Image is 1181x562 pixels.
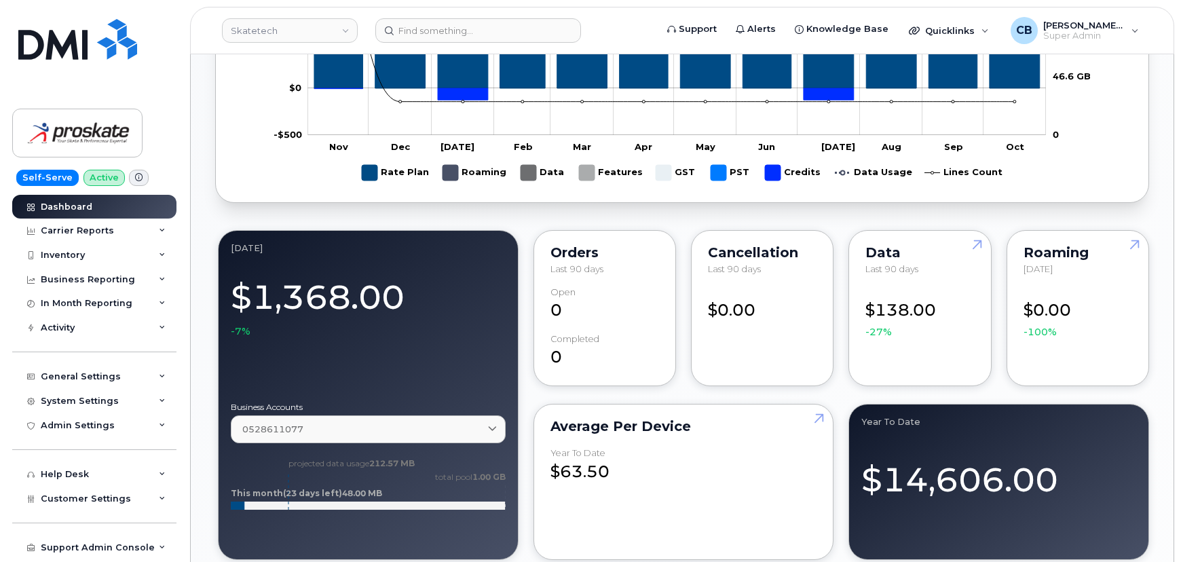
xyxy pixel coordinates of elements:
span: [DATE] [1024,263,1053,274]
tspan: 1.00 GB [472,472,506,482]
div: October 2025 [231,243,506,254]
div: $0.00 [708,287,817,322]
div: Year to Date [861,417,1136,428]
g: Data Usage [835,160,912,186]
tspan: Dec [390,141,410,152]
tspan: 48.00 MB [342,488,382,498]
span: Last 90 days [865,263,918,274]
div: Average per Device [550,421,817,432]
span: -7% [231,324,250,338]
tspan: Oct [1006,141,1024,152]
div: Quicklinks [899,17,998,44]
span: Super Admin [1043,31,1125,41]
tspan: [DATE] [821,141,855,152]
span: Last 90 days [550,263,603,274]
a: 0528611077 [231,415,506,443]
a: Alerts [726,16,785,43]
tspan: $0 [289,82,301,93]
a: Support [658,16,726,43]
tspan: Sep [944,141,963,152]
g: Rate Plan [362,160,429,186]
tspan: This month [231,488,283,498]
div: completed [550,334,599,344]
div: Cancellation [708,247,817,258]
span: 0528611077 [242,423,303,436]
tspan: Aug [880,141,901,152]
tspan: 46.6 GB [1053,71,1091,81]
g: Data [521,160,565,186]
tspan: 212.57 MB [369,458,415,468]
span: Knowledge Base [806,22,888,36]
g: $0 [274,129,302,140]
span: CB [1016,22,1032,39]
tspan: May [696,141,715,152]
tspan: [DATE] [440,141,474,152]
input: Find something... [375,18,581,43]
span: Quicklinks [925,25,975,36]
div: $0.00 [1024,287,1132,339]
label: Business Accounts [231,403,506,411]
tspan: Feb [514,141,533,152]
div: Data [865,247,974,258]
div: 0 [550,287,659,322]
g: GST [656,160,697,186]
div: $138.00 [865,287,974,339]
span: -100% [1024,325,1057,339]
tspan: (23 days left) [283,488,342,498]
div: Year to Date [550,448,605,458]
g: Credits [765,160,821,186]
span: Support [679,22,717,36]
tspan: 0 [1053,129,1059,140]
g: PST [711,160,751,186]
div: Chris Brian [1001,17,1148,44]
div: Roaming [1024,247,1132,258]
tspan: Nov [329,141,348,152]
tspan: Jun [758,141,775,152]
span: Last 90 days [708,263,761,274]
g: Features [579,160,643,186]
span: [PERSON_NAME] [PERSON_NAME] [1043,20,1125,31]
g: Lines Count [924,160,1002,186]
div: $14,606.00 [861,444,1136,503]
tspan: Mar [573,141,591,152]
span: Alerts [747,22,776,36]
div: Open [550,287,576,297]
tspan: -$500 [274,129,302,140]
tspan: Apr [634,141,652,152]
text: total pool [434,472,506,482]
g: Roaming [443,160,507,186]
span: -27% [865,325,892,339]
text: projected data usage [288,458,415,468]
a: Knowledge Base [785,16,898,43]
g: Legend [362,160,1002,186]
div: 0 [550,334,659,369]
div: Orders [550,247,659,258]
div: $63.50 [550,448,817,483]
div: $1,368.00 [231,270,506,338]
a: Skatetech [222,18,358,43]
